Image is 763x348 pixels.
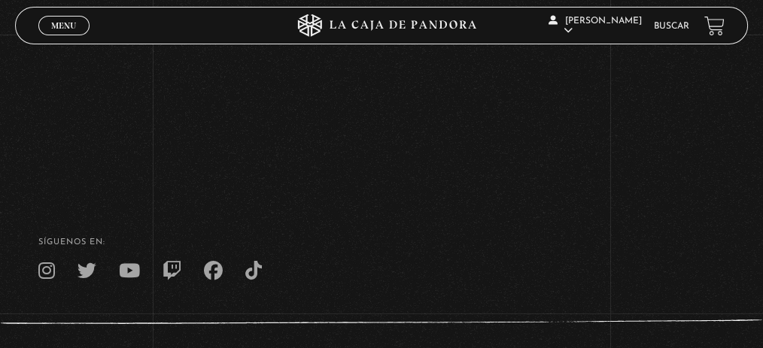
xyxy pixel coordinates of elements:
span: Menu [51,21,76,30]
h4: SÍguenos en: [38,238,725,247]
span: Cerrar [46,34,81,44]
a: Buscar [654,22,689,31]
span: [PERSON_NAME] [549,17,642,35]
a: View your shopping cart [704,16,725,36]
